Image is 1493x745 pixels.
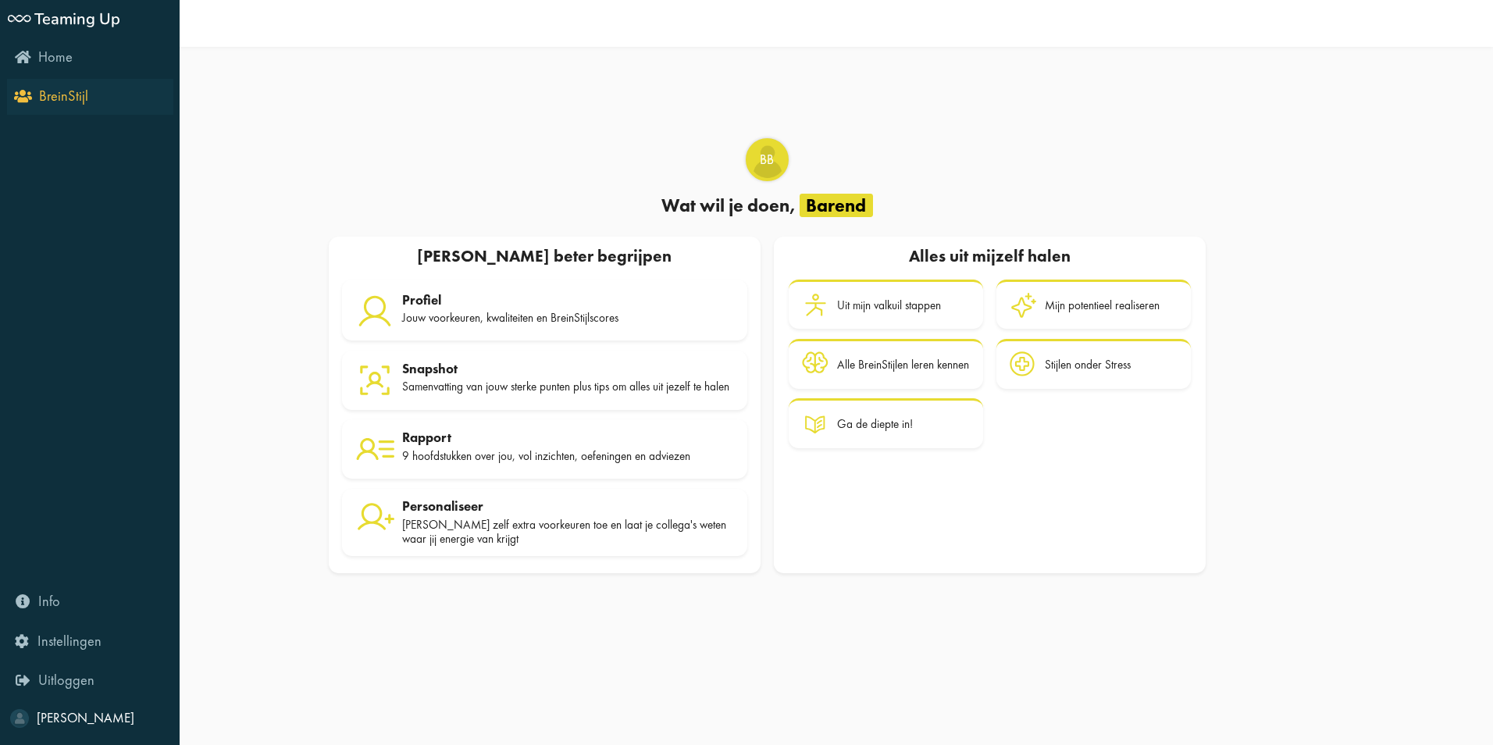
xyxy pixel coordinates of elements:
div: Mijn potentieel realiseren [1045,298,1160,312]
div: Snapshot [402,361,734,376]
span: Home [38,48,73,66]
a: Snapshot Samenvatting van jouw sterke punten plus tips om alles uit jezelf te halen [342,351,747,410]
span: Teaming Up [34,7,120,28]
div: Stijlen onder Stress [1045,358,1131,372]
div: Barend Buzing [746,138,789,181]
div: [PERSON_NAME] beter begrijpen [335,243,754,273]
a: Stijlen onder Stress [996,339,1191,389]
span: [PERSON_NAME] [37,709,134,726]
a: Personaliseer [PERSON_NAME] zelf extra voorkeuren toe en laat je collega's weten waar jij energie... [342,489,747,557]
span: BB [747,151,787,169]
span: Uitloggen [38,671,94,690]
a: Home [7,40,173,76]
span: Instellingen [37,632,102,651]
div: Ga de diepte in! [837,417,913,431]
div: Rapport [402,430,734,445]
a: Rapport 9 hoofdstukken over jou, vol inzichten, oefeningen en adviezen [342,419,747,479]
a: BreinStijl [7,79,173,115]
span: Info [38,592,60,611]
div: [PERSON_NAME] zelf extra voorkeuren toe en laat je collega's weten waar jij energie van krijgt [402,518,734,547]
a: Info [7,584,173,620]
span: BreinStijl [39,87,88,105]
a: Profiel Jouw voorkeuren, kwaliteiten en BreinStijlscores [342,280,747,341]
div: Alles uit mijzelf halen [787,243,1192,273]
div: Samenvatting van jouw sterke punten plus tips om alles uit jezelf te halen [402,380,734,394]
span: Wat wil je doen, [661,194,796,217]
a: Uitloggen [7,663,173,699]
div: Profiel [402,292,734,308]
a: Mijn potentieel realiseren [996,280,1191,330]
a: Uit mijn valkuil stappen [789,280,983,330]
span: Barend [800,194,873,217]
div: 9 hoofdstukken over jou, vol inzichten, oefeningen en adviezen [402,449,734,463]
div: Uit mijn valkuil stappen [837,298,941,312]
div: Jouw voorkeuren, kwaliteiten en BreinStijlscores [402,311,734,325]
a: Instellingen [7,623,173,659]
div: Alle BreinStijlen leren kennen [837,358,969,372]
div: Personaliseer [402,498,734,514]
a: Alle BreinStijlen leren kennen [789,339,983,389]
a: Ga de diepte in! [789,398,983,448]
